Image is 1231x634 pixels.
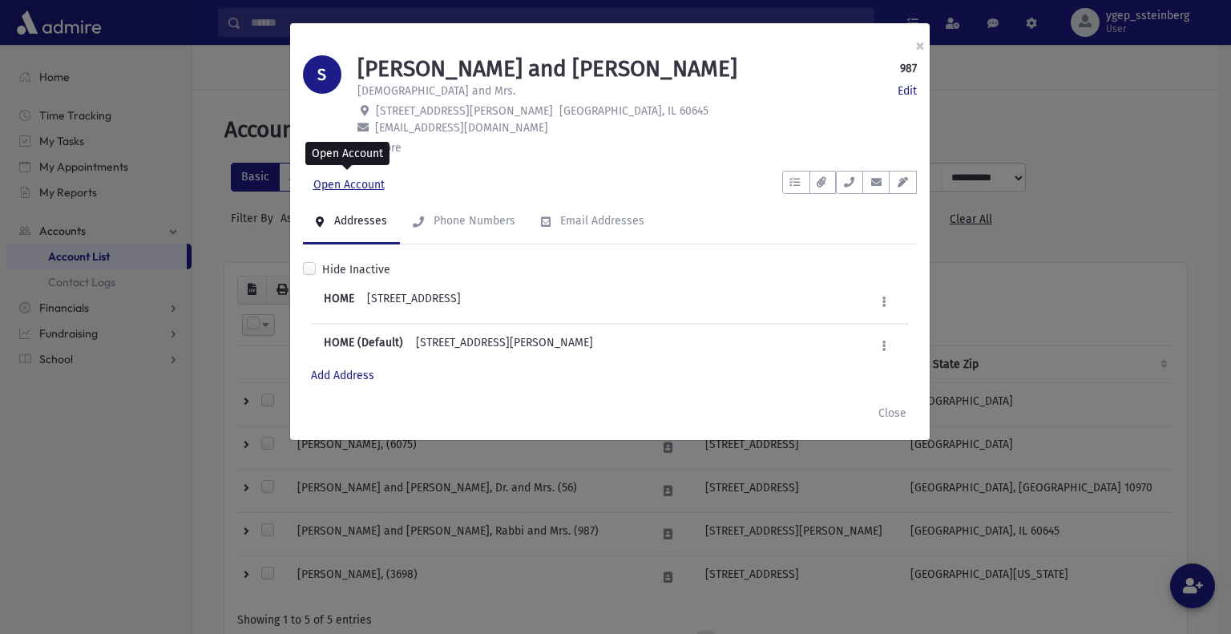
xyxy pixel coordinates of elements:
[416,334,593,357] div: [STREET_ADDRESS][PERSON_NAME]
[303,171,395,200] a: Open Account
[311,369,374,382] a: Add Address
[357,55,737,83] h1: [PERSON_NAME] and [PERSON_NAME]
[375,121,548,135] span: [EMAIL_ADDRESS][DOMAIN_NAME]
[902,23,938,68] button: ×
[331,214,387,228] div: Addresses
[557,214,644,228] div: Email Addresses
[324,290,354,313] b: HOME
[559,104,708,118] span: [GEOGRAPHIC_DATA], IL 60645
[898,83,917,99] a: Edit
[400,200,528,244] a: Phone Numbers
[900,60,917,77] strong: 987
[357,83,515,99] p: [DEMOGRAPHIC_DATA] and Mrs.
[376,104,553,118] span: [STREET_ADDRESS][PERSON_NAME]
[303,200,400,244] a: Addresses
[868,398,917,427] button: Close
[322,261,390,278] label: Hide Inactive
[528,200,657,244] a: Email Addresses
[367,290,461,313] div: [STREET_ADDRESS]
[430,214,515,228] div: Phone Numbers
[303,55,341,94] div: S
[324,334,403,357] b: HOME (Default)
[305,142,389,165] div: Open Account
